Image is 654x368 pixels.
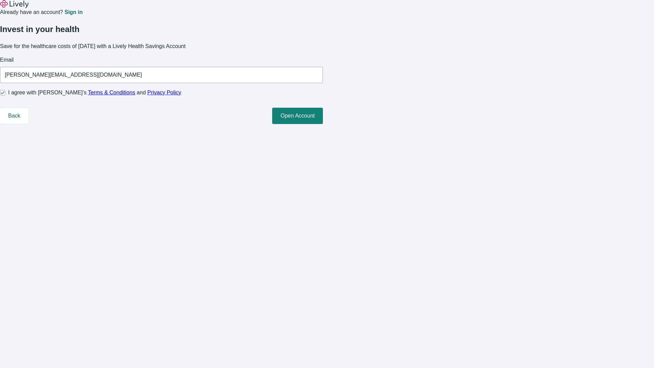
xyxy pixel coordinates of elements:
a: Privacy Policy [147,90,182,95]
a: Sign in [64,10,82,15]
button: Open Account [272,108,323,124]
span: I agree with [PERSON_NAME]’s and [8,89,181,97]
a: Terms & Conditions [88,90,135,95]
